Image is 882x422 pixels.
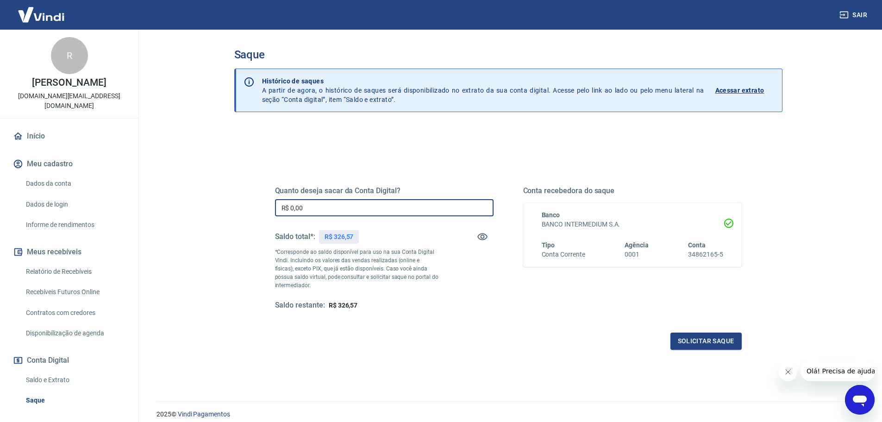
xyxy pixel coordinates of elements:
a: Saque [22,391,127,410]
iframe: Botão para abrir a janela de mensagens [845,385,875,415]
a: Saldo e Extrato [22,371,127,390]
p: R$ 326,57 [325,232,354,242]
a: Acessar extrato [715,76,775,104]
span: Banco [542,211,560,219]
a: Recebíveis Futuros Online [22,283,127,302]
h6: BANCO INTERMEDIUM S.A. [542,220,723,229]
div: R [51,37,88,74]
h6: 0001 [625,250,649,259]
h5: Quanto deseja sacar da Conta Digital? [275,186,494,195]
h3: Saque [234,48,782,61]
a: Dados de login [22,195,127,214]
span: Agência [625,241,649,249]
h6: Conta Corrente [542,250,585,259]
a: Início [11,126,127,146]
iframe: Mensagem da empresa [801,361,875,381]
button: Meus recebíveis [11,242,127,262]
p: 2025 © [156,409,860,419]
a: Relatório de Recebíveis [22,262,127,281]
button: Conta Digital [11,350,127,371]
a: Informe de rendimentos [22,215,127,234]
button: Sair [838,6,871,24]
span: Conta [688,241,706,249]
h5: Saldo restante: [275,301,325,310]
p: A partir de agora, o histórico de saques será disponibilizado no extrato da sua conta digital. Ac... [262,76,704,104]
button: Meu cadastro [11,154,127,174]
button: Solicitar saque [670,333,742,350]
p: *Corresponde ao saldo disponível para uso na sua Conta Digital Vindi. Incluindo os valores das ve... [275,248,439,290]
h5: Conta recebedora do saque [523,186,742,195]
p: [PERSON_NAME] [32,78,106,88]
p: [DOMAIN_NAME][EMAIL_ADDRESS][DOMAIN_NAME] [7,91,131,111]
iframe: Fechar mensagem [779,363,797,381]
a: Dados da conta [22,174,127,193]
span: Tipo [542,241,555,249]
h5: Saldo total*: [275,232,315,241]
img: Vindi [11,0,71,29]
h6: 34862165-5 [688,250,723,259]
a: Contratos com credores [22,303,127,322]
p: Acessar extrato [715,86,764,95]
p: Histórico de saques [262,76,704,86]
span: R$ 326,57 [329,302,358,309]
a: Vindi Pagamentos [178,410,230,418]
a: Disponibilização de agenda [22,324,127,343]
span: Olá! Precisa de ajuda? [6,6,78,14]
